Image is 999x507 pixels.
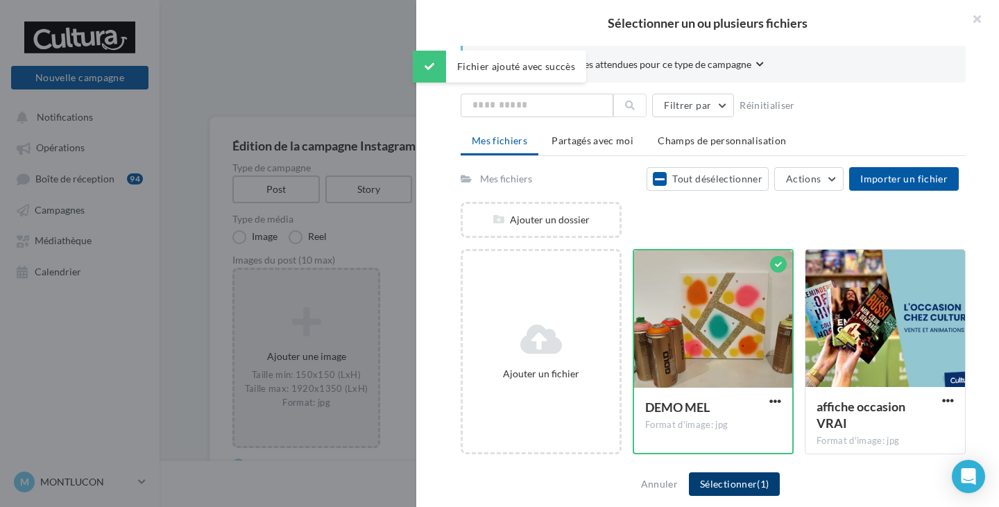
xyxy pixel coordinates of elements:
[817,399,905,431] span: affiche occasion VRAI
[413,51,586,83] div: Fichier ajouté avec succès
[463,213,620,227] div: Ajouter un dossier
[635,476,683,492] button: Annuler
[734,97,801,114] button: Réinitialiser
[689,472,780,496] button: Sélectionner(1)
[645,419,781,431] div: Format d'image: jpg
[652,94,734,117] button: Filtrer par
[438,17,977,29] h2: Sélectionner un ou plusieurs fichiers
[952,460,985,493] div: Open Intercom Messenger
[645,399,710,415] span: DEMO MEL
[472,135,527,146] span: Mes fichiers
[480,172,532,186] div: Mes fichiers
[552,135,633,146] span: Partagés avec moi
[485,57,764,74] button: Consulter les contraintes attendues pour ce type de campagne
[647,167,769,191] button: Tout désélectionner
[774,167,844,191] button: Actions
[860,173,948,184] span: Importer un fichier
[786,173,821,184] span: Actions
[757,478,769,490] span: (1)
[849,167,959,191] button: Importer un fichier
[658,135,786,146] span: Champs de personnalisation
[468,367,614,381] div: Ajouter un fichier
[817,435,954,447] div: Format d'image: jpg
[485,58,751,71] span: Consulter les contraintes attendues pour ce type de campagne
